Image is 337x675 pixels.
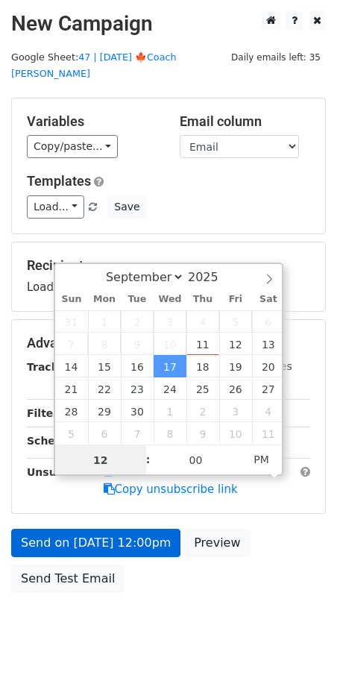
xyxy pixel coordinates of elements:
span: September 12, 2025 [219,333,252,355]
span: September 6, 2025 [252,310,285,333]
a: Send on [DATE] 12:00pm [11,529,180,557]
span: September 19, 2025 [219,355,252,377]
span: Fri [219,295,252,304]
span: Wed [154,295,186,304]
span: September 4, 2025 [186,310,219,333]
span: September 10, 2025 [154,333,186,355]
span: Sat [252,295,285,304]
span: September 3, 2025 [154,310,186,333]
a: Preview [184,529,250,557]
span: Mon [88,295,121,304]
span: September 20, 2025 [252,355,285,377]
h5: Recipients [27,257,310,274]
span: September 22, 2025 [88,377,121,400]
span: October 1, 2025 [154,400,186,422]
span: October 7, 2025 [121,422,154,445]
span: August 31, 2025 [55,310,88,333]
iframe: Chat Widget [262,603,337,675]
span: September 27, 2025 [252,377,285,400]
span: September 26, 2025 [219,377,252,400]
a: Templates [27,173,91,189]
span: Tue [121,295,154,304]
h5: Email column [180,113,310,130]
span: September 17, 2025 [154,355,186,377]
span: September 2, 2025 [121,310,154,333]
span: September 5, 2025 [219,310,252,333]
span: October 11, 2025 [252,422,285,445]
input: Minute [151,445,242,475]
input: Hour [55,445,146,475]
span: October 6, 2025 [88,422,121,445]
span: October 2, 2025 [186,400,219,422]
a: Send Test Email [11,565,125,593]
span: September 11, 2025 [186,333,219,355]
span: October 5, 2025 [55,422,88,445]
label: UTM Codes [233,359,292,374]
small: Google Sheet: [11,51,177,80]
span: September 14, 2025 [55,355,88,377]
strong: Filters [27,407,65,419]
strong: Unsubscribe [27,466,100,478]
span: September 18, 2025 [186,355,219,377]
span: October 8, 2025 [154,422,186,445]
span: September 30, 2025 [121,400,154,422]
a: Daily emails left: 35 [226,51,326,63]
span: : [146,445,151,474]
span: September 9, 2025 [121,333,154,355]
span: September 7, 2025 [55,333,88,355]
span: September 25, 2025 [186,377,219,400]
span: October 10, 2025 [219,422,252,445]
div: Loading... [27,257,310,296]
span: October 9, 2025 [186,422,219,445]
strong: Schedule [27,435,81,447]
span: October 3, 2025 [219,400,252,422]
span: September 28, 2025 [55,400,88,422]
input: Year [184,270,238,284]
h5: Advanced [27,335,310,351]
span: September 24, 2025 [154,377,186,400]
button: Save [107,195,146,219]
span: September 16, 2025 [121,355,154,377]
span: September 23, 2025 [121,377,154,400]
h2: New Campaign [11,11,326,37]
span: Daily emails left: 35 [226,49,326,66]
span: September 29, 2025 [88,400,121,422]
span: September 1, 2025 [88,310,121,333]
span: October 4, 2025 [252,400,285,422]
a: Copy/paste... [27,135,118,158]
span: Sun [55,295,88,304]
strong: Tracking [27,361,77,373]
a: 47 | [DATE] 🍁Coach [PERSON_NAME] [11,51,177,80]
span: September 21, 2025 [55,377,88,400]
span: Click to toggle [241,445,282,474]
span: September 15, 2025 [88,355,121,377]
a: Load... [27,195,84,219]
h5: Variables [27,113,157,130]
span: Thu [186,295,219,304]
span: September 13, 2025 [252,333,285,355]
span: September 8, 2025 [88,333,121,355]
a: Copy unsubscribe link [104,483,238,496]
